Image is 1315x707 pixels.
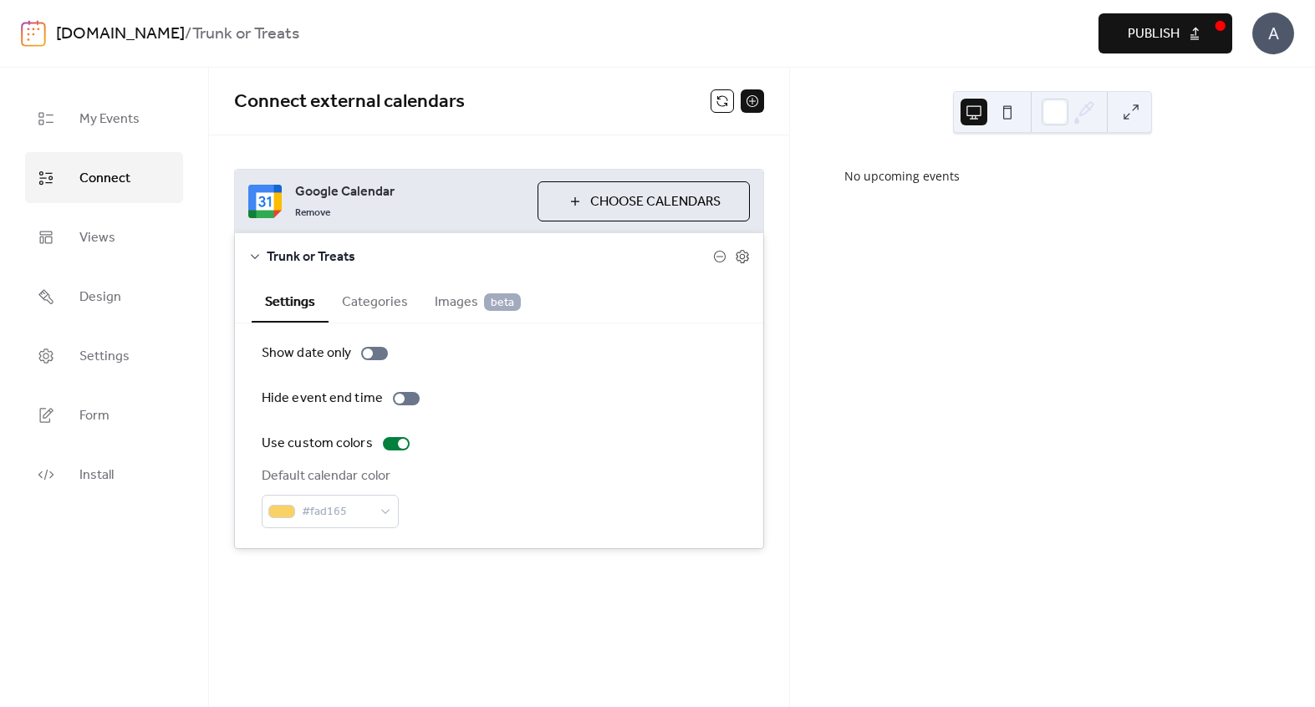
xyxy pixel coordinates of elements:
[262,434,373,454] div: Use custom colors
[56,18,185,50] a: [DOMAIN_NAME]
[262,343,351,364] div: Show date only
[435,292,521,313] span: Images
[25,449,183,500] a: Install
[21,20,46,47] img: logo
[25,389,183,440] a: Form
[25,211,183,262] a: Views
[421,280,534,321] button: Images beta
[329,280,421,321] button: Categories
[79,284,121,310] span: Design
[79,343,130,369] span: Settings
[25,271,183,322] a: Design
[267,247,713,267] span: Trunk or Treats
[844,167,1261,185] div: No upcoming events
[252,280,329,323] button: Settings
[295,206,330,220] span: Remove
[25,93,183,144] a: My Events
[538,181,750,221] button: Choose Calendars
[79,165,130,191] span: Connect
[1098,13,1232,53] button: Publish
[1252,13,1294,54] div: A
[25,152,183,203] a: Connect
[79,106,140,132] span: My Events
[185,18,192,50] b: /
[25,330,183,381] a: Settings
[262,466,395,486] div: Default calendar color
[262,389,383,409] div: Hide event end time
[79,403,110,429] span: Form
[192,18,299,50] b: Trunk or Treats
[484,293,521,311] span: beta
[234,84,465,120] span: Connect external calendars
[590,192,721,212] span: Choose Calendars
[79,225,115,251] span: Views
[1128,24,1180,44] span: Publish
[248,185,282,218] img: google
[295,182,524,202] span: Google Calendar
[302,502,372,522] span: #fad165
[79,462,114,488] span: Install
